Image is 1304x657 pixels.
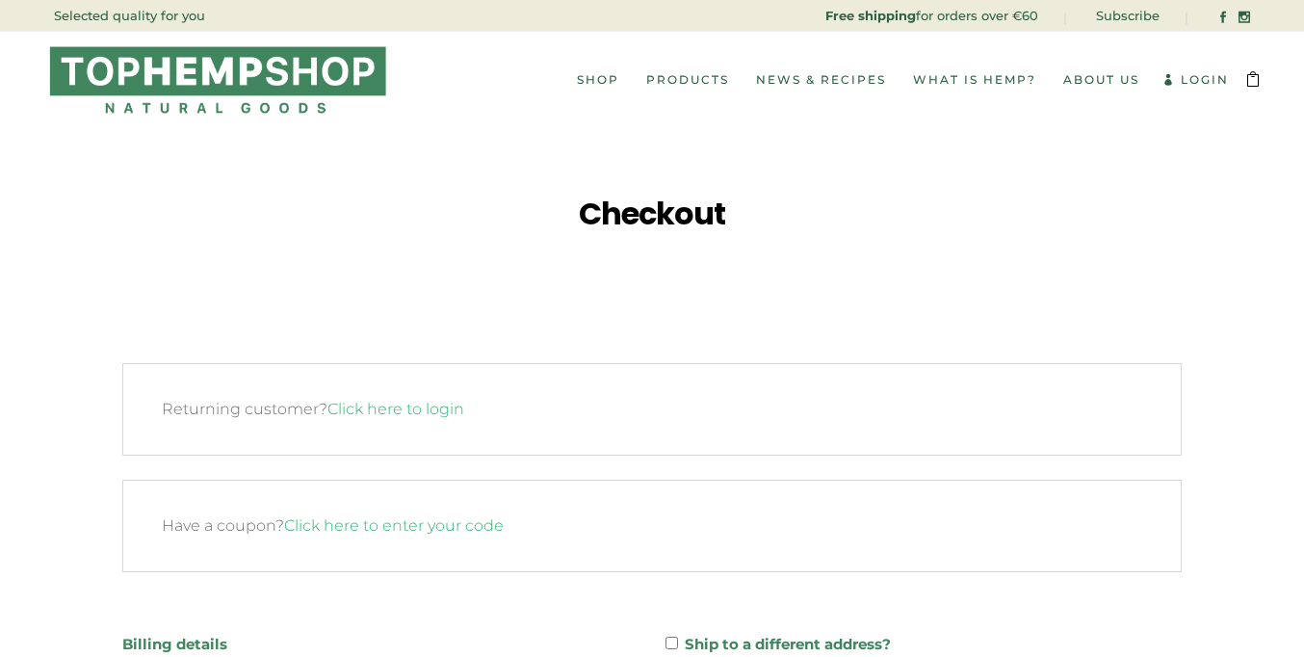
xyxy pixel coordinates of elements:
strong: Free shipping [825,8,916,23]
div: Returning customer? [122,363,1182,456]
span: Ship to a different address? [685,635,891,653]
a: Subscribe [1096,8,1160,23]
a: What is Hemp? [900,32,1050,128]
input: Ship to a different address? [665,637,678,649]
span: Shop [577,72,619,87]
a: for orders over €60 [825,8,1038,23]
span: Products [646,72,729,87]
a: Click here to enter your code [284,516,504,535]
a: Login [1162,72,1229,87]
a: About Us [1050,32,1153,128]
span: What is Hemp? [913,72,1036,87]
div: Have a coupon? [122,480,1182,572]
a: Click here to login [327,400,464,418]
a: Shop [563,32,633,128]
a: Products [633,32,743,128]
span: Checkout [579,192,725,235]
a: News & Recipes [743,32,900,128]
span: About Us [1063,72,1139,87]
span: News & Recipes [756,72,886,87]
